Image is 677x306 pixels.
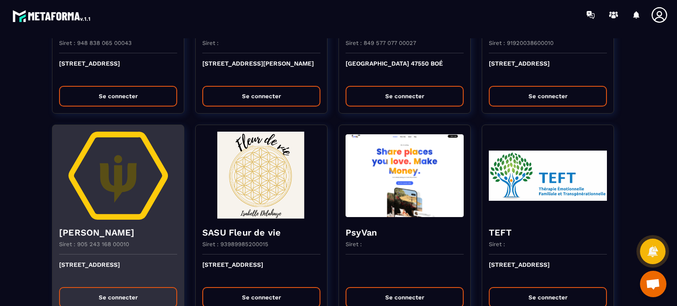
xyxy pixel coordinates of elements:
[202,60,320,79] p: [STREET_ADDRESS][PERSON_NAME]
[202,86,320,107] button: Se connecter
[489,40,554,46] p: Siret : 91920038600010
[346,241,362,247] p: Siret :
[489,261,607,280] p: [STREET_ADDRESS]
[59,60,177,79] p: [STREET_ADDRESS]
[489,132,607,220] img: funnel-background
[59,86,177,107] button: Se connecter
[59,241,129,247] p: Siret : 905 243 168 00010
[202,132,320,220] img: funnel-background
[346,40,416,46] p: Siret : 849 577 077 00027
[489,86,607,107] button: Se connecter
[202,241,268,247] p: Siret : 93989985200015
[346,60,464,79] p: [GEOGRAPHIC_DATA] 47550 BOÉ
[202,261,320,280] p: [STREET_ADDRESS]
[346,132,464,220] img: funnel-background
[59,40,132,46] p: Siret : 948 838 065 00043
[489,226,607,239] h4: TEFT
[489,241,505,247] p: Siret :
[346,86,464,107] button: Se connecter
[59,261,177,280] p: [STREET_ADDRESS]
[59,132,177,220] img: funnel-background
[202,40,219,46] p: Siret :
[12,8,92,24] img: logo
[202,226,320,239] h4: SASU Fleur de vie
[346,226,464,239] h4: PsyVan
[489,60,607,79] p: [STREET_ADDRESS]
[640,271,666,297] div: Ouvrir le chat
[59,226,177,239] h4: [PERSON_NAME]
